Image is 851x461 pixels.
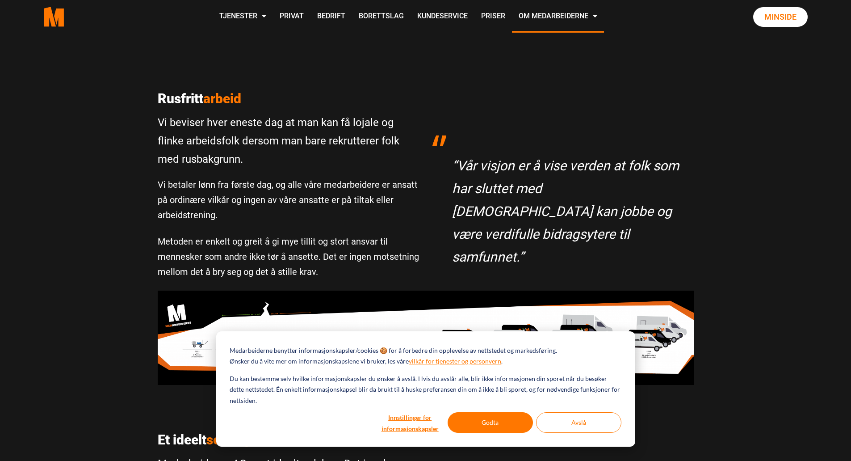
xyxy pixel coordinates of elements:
[448,412,533,433] button: Godta
[216,331,635,447] div: Cookie banner
[203,91,241,106] span: arbeid
[512,1,604,33] a: Om Medarbeiderne
[158,114,419,168] p: Vi beviser hver eneste dag at man kan få lojale og flinke arbeidsfolk dersom man bare rekrutterer...
[158,234,419,279] p: Metoden er enkelt og greit å gi mye tillit og stort ansvar til mennesker som andre ikke tør å ans...
[158,432,419,448] p: Et ideelt
[273,1,310,33] a: Privat
[158,91,419,107] p: Rusfritt
[474,1,512,33] a: Priser
[158,177,419,223] p: Vi betaler lønn fra første dag, og alle våre medarbeidere er ansatt på ordinære vilkår og ingen a...
[409,356,501,367] a: vilkår for tjenester og personvern
[376,412,444,433] button: Innstillinger for informasjonskapsler
[352,1,411,33] a: Borettslag
[536,412,621,433] button: Avslå
[230,356,503,367] p: Ønsker du å vite mer om informasjonskapslene vi bruker, les våre .
[213,1,273,33] a: Tjenester
[411,1,474,33] a: Kundeservice
[452,154,685,268] p: “Vår visjon er å vise verden at folk som har sluttet med [DEMOGRAPHIC_DATA] kan jobbe og være ver...
[230,345,557,356] p: Medarbeiderne benytter informasjonskapsler/cookies 🍪 for å forbedre din opplevelse av nettstedet ...
[310,1,352,33] a: Bedrift
[206,432,252,448] span: selskap
[753,7,808,27] a: Minside
[230,373,621,406] p: Du kan bestemme selv hvilke informasjonskapsler du ønsker å avslå. Hvis du avslår alle, blir ikke...
[158,291,694,385] img: Plansje med biler og utvikling av selskapet Host 2019 2048x359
